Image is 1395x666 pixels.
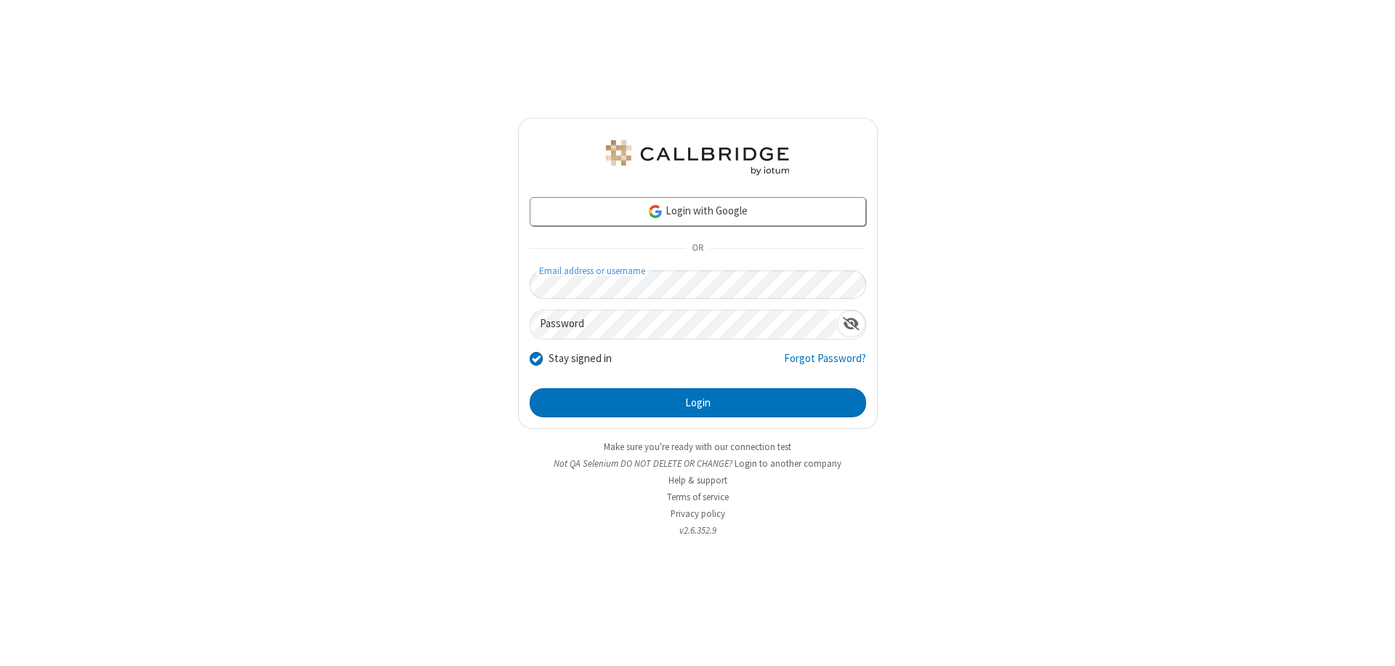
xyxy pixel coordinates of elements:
a: Terms of service [667,491,729,503]
img: google-icon.png [647,204,663,220]
input: Email address or username [530,270,866,299]
a: Make sure you're ready with our connection test [604,441,791,453]
li: v2.6.352.9 [518,523,878,537]
input: Password [530,310,837,339]
a: Login with Google [530,197,866,226]
a: Privacy policy [671,507,725,520]
li: Not QA Selenium DO NOT DELETE OR CHANGE? [518,457,878,470]
span: OR [686,238,709,259]
button: Login [530,388,866,417]
img: QA Selenium DO NOT DELETE OR CHANGE [603,140,792,175]
a: Forgot Password? [784,350,866,378]
div: Show password [837,310,865,337]
a: Help & support [668,474,727,486]
button: Login to another company [735,457,841,470]
label: Stay signed in [549,350,612,367]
